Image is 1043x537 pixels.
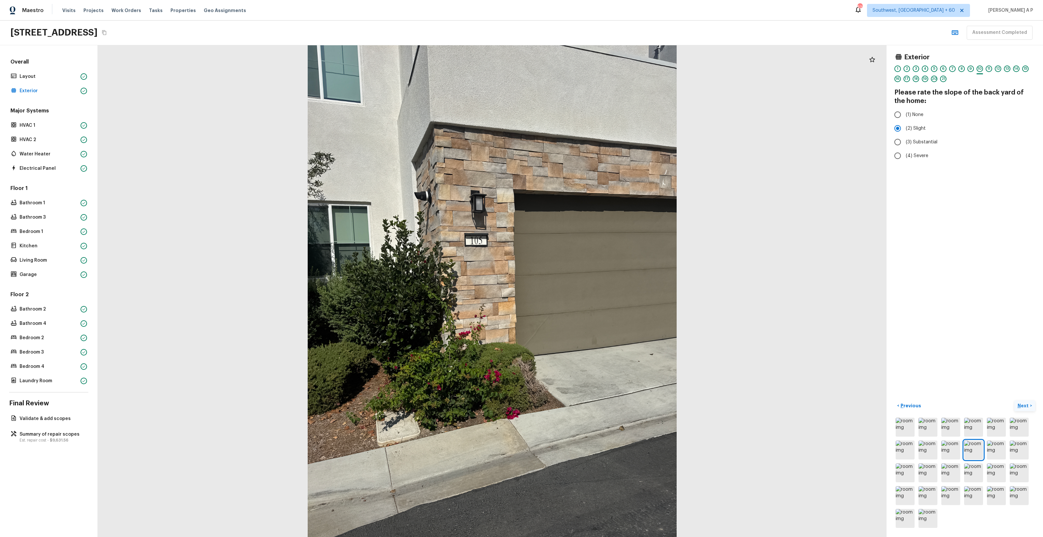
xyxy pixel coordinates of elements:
[20,438,84,443] p: Est. repair cost -
[913,65,919,72] div: 3
[873,7,955,14] span: Southwest, [GEOGRAPHIC_DATA] + 60
[20,88,78,94] p: Exterior
[967,65,974,72] div: 9
[931,65,937,72] div: 5
[20,257,78,264] p: Living Room
[1014,400,1035,411] button: Next>
[903,76,910,82] div: 17
[918,509,937,528] img: room img
[987,441,1006,459] img: room img
[906,111,923,118] span: (1) None
[896,418,915,437] img: room img
[904,53,930,62] h4: Exterior
[20,122,78,129] p: HVAC 1
[964,463,983,482] img: room img
[20,165,78,172] p: Electrical Panel
[931,76,937,82] div: 20
[906,125,926,132] span: (2) Slight
[894,400,924,411] button: <Previous
[10,27,97,38] h2: [STREET_ADDRESS]
[1004,65,1010,72] div: 13
[20,306,78,312] p: Bathroom 2
[20,415,84,422] p: Validate & add scopes
[986,65,992,72] div: 11
[858,4,862,10] div: 522
[20,349,78,356] p: Bedroom 3
[1013,65,1020,72] div: 14
[100,28,109,37] button: Copy Address
[918,486,937,505] img: room img
[903,65,910,72] div: 2
[977,65,983,72] div: 10
[149,8,163,13] span: Tasks
[20,363,78,370] p: Bedroom 4
[22,7,44,14] span: Maestro
[20,378,78,384] p: Laundry Room
[940,76,947,82] div: 21
[896,509,915,528] img: room img
[940,65,947,72] div: 6
[894,76,901,82] div: 16
[1010,441,1029,459] img: room img
[20,228,78,235] p: Bedroom 1
[62,7,76,14] span: Visits
[20,271,78,278] p: Garage
[111,7,141,14] span: Work Orders
[958,65,965,72] div: 8
[896,486,915,505] img: room img
[20,431,84,438] p: Summary of repair scopes
[896,441,915,459] img: room img
[918,441,937,459] img: room img
[9,58,88,67] h5: Overall
[941,418,960,437] img: room img
[894,65,901,72] div: 1
[913,76,919,82] div: 18
[995,65,1001,72] div: 12
[906,139,937,145] span: (3) Substantial
[964,418,983,437] img: room img
[20,243,78,249] p: Kitchen
[20,200,78,206] p: Bathroom 1
[9,185,88,193] h5: Floor 1
[987,486,1006,505] img: room img
[987,463,1006,482] img: room img
[20,335,78,341] p: Bedroom 2
[918,463,937,482] img: room img
[918,418,937,437] img: room img
[986,7,1033,14] span: [PERSON_NAME] A P
[20,214,78,221] p: Bathroom 3
[906,152,928,159] span: (4) Severe
[1018,402,1030,409] p: Next
[20,137,78,143] p: HVAC 2
[50,438,68,442] span: $9,631.56
[1022,65,1029,72] div: 15
[9,399,88,408] h4: Final Review
[83,7,104,14] span: Projects
[922,65,928,72] div: 4
[1010,418,1029,437] img: room img
[1010,463,1029,482] img: room img
[964,486,983,505] img: room img
[204,7,246,14] span: Geo Assignments
[941,463,960,482] img: room img
[964,441,983,459] img: room img
[949,65,956,72] div: 7
[941,486,960,505] img: room img
[20,151,78,157] p: Water Heater
[987,418,1006,437] img: room img
[9,291,88,299] h5: Floor 2
[899,402,921,409] p: Previous
[20,320,78,327] p: Bathroom 4
[922,76,928,82] div: 19
[20,73,78,80] p: Layout
[1010,486,1029,505] img: room img
[896,463,915,482] img: room img
[941,441,960,459] img: room img
[170,7,196,14] span: Properties
[9,107,88,116] h5: Major Systems
[894,88,1035,105] h4: Please rate the slope of the back yard of the home:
